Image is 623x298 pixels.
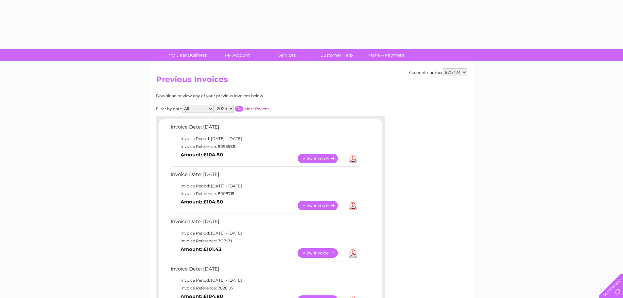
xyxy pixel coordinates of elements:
[169,265,360,277] td: Invoice Date: [DATE]
[181,152,223,158] b: Amount: £104.80
[359,49,413,61] a: Make A Payment
[156,94,328,98] div: Download or view any of your previous invoices below.
[260,49,314,61] a: Services
[156,105,328,113] div: Filter by date
[169,123,360,135] td: Invoice Date: [DATE]
[349,154,357,163] a: Download
[298,201,346,210] a: View
[349,201,357,210] a: Download
[169,276,360,284] td: Invoice Period: [DATE] - [DATE]
[181,246,221,252] b: Amount: £101.43
[169,217,360,229] td: Invoice Date: [DATE]
[298,154,346,163] a: View
[161,49,215,61] a: My Clear Business
[169,170,360,182] td: Invoice Date: [DATE]
[156,75,467,87] h2: Previous Invoices
[169,237,360,245] td: Invoice Reference: 7917931
[349,248,357,258] a: Download
[169,143,360,150] td: Invoice Reference: 8098588
[310,49,364,61] a: Customer Help
[409,68,467,76] div: Account number
[169,182,360,190] td: Invoice Period: [DATE] - [DATE]
[181,199,223,205] b: Amount: £104.80
[169,190,360,198] td: Invoice Reference: 8008718
[169,135,360,143] td: Invoice Period: [DATE] - [DATE]
[298,248,346,258] a: View
[210,49,264,61] a: My Account
[244,106,269,111] a: Most Recent
[169,284,360,292] td: Invoice Reference: 7826107
[169,229,360,237] td: Invoice Period: [DATE] - [DATE]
